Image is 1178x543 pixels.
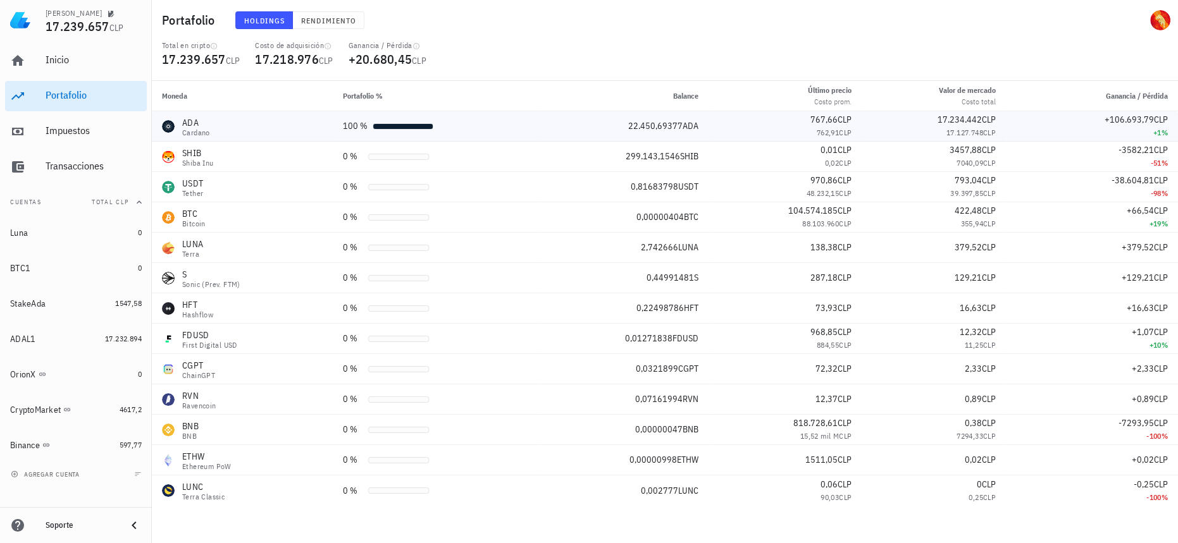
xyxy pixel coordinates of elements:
[182,268,240,281] div: S
[10,369,36,380] div: OrionX
[1105,114,1154,125] span: +106.693,79
[1127,302,1154,314] span: +16,63
[983,128,996,137] span: CLP
[301,16,356,25] span: Rendimiento
[838,205,852,216] span: CLP
[182,298,213,311] div: HFT
[109,22,124,34] span: CLP
[982,454,996,465] span: CLP
[1162,188,1168,198] span: %
[8,468,85,480] button: agregar cuenta
[5,324,147,354] a: ADAL1 17.232.894
[678,485,698,496] span: LUNC
[182,220,206,228] div: Bitcoin
[950,144,982,156] span: 3457,88
[635,424,683,435] span: 0,00000047
[810,272,838,283] span: 287,18
[162,393,175,406] div: RVN-icon
[982,174,996,186] span: CLP
[821,144,838,156] span: 0,01
[965,363,982,374] span: 2,33
[1154,174,1168,186] span: CLP
[182,129,210,137] div: Cardano
[152,81,333,111] th: Moneda
[838,454,852,465] span: CLP
[641,485,678,496] span: 0,002777
[1150,10,1170,30] div: avatar
[162,333,175,345] div: FDUSD-icon
[120,440,142,449] span: 597,77
[1154,454,1168,465] span: CLP
[182,147,214,159] div: SHIB
[10,405,61,415] div: CryptoMarket
[5,187,147,217] button: CuentasTotal CLP
[636,363,678,374] span: 0,0321899
[115,298,142,308] span: 1547,58
[982,272,996,283] span: CLP
[182,159,214,167] div: Shiba Inu
[983,219,996,228] span: CLP
[982,363,996,374] span: CLP
[800,431,839,441] span: 15,52 mil M
[839,188,852,198] span: CLP
[412,55,426,66] span: CLP
[182,372,215,379] div: ChainGPT
[982,417,996,429] span: CLP
[1016,339,1168,351] div: +10
[982,205,996,216] span: CLP
[5,394,147,425] a: CryptoMarket 4617,2
[683,393,698,405] span: RVN
[983,340,996,350] span: CLP
[839,340,852,350] span: CLP
[810,241,838,253] span: 138,38
[641,241,678,253] span: 2,742666
[343,180,363,193] div: 0 %
[182,238,203,250] div: LUNA
[629,454,677,465] span: 0,00000998
[1154,479,1168,490] span: CLP
[343,241,363,254] div: 0 %
[838,174,852,186] span: CLP
[162,91,187,101] span: Moneda
[1154,417,1168,429] span: CLP
[821,492,839,502] span: 90,03
[680,150,698,162] span: SHIB
[683,120,698,131] span: ADA
[10,334,35,345] div: ADAL1
[5,217,147,248] a: Luna 0
[946,128,983,137] span: 17.127.748
[955,174,982,186] span: 793,04
[5,116,147,147] a: Impuestos
[636,211,684,223] span: 0,00000404
[838,272,852,283] span: CLP
[1127,205,1154,216] span: +66,54
[838,363,852,374] span: CLP
[1154,241,1168,253] span: CLP
[1106,91,1168,101] span: Ganancia / Pérdida
[46,54,142,66] div: Inicio
[983,188,996,198] span: CLP
[810,326,838,338] span: 968,85
[182,463,232,470] div: Ethereum PoW
[5,46,147,76] a: Inicio
[982,302,996,314] span: CLP
[1134,479,1154,490] span: -0,25
[138,263,142,272] span: 0
[182,281,240,288] div: Sonic (prev. FTM)
[1154,363,1168,374] span: CLP
[982,241,996,253] span: CLP
[1154,205,1168,216] span: CLP
[13,470,80,479] span: agregar cuenta
[162,10,220,30] h1: Portafolio
[960,326,982,338] span: 12,32
[817,128,839,137] span: 762,91
[1119,417,1154,429] span: -7293,95
[982,114,996,125] span: CLP
[808,96,852,107] div: Costo prom.
[793,417,838,429] span: 818.728,61
[162,120,175,133] div: ADA-icon
[838,393,852,405] span: CLP
[162,272,175,284] div: S-icon
[815,363,838,374] span: 72,32
[684,302,698,314] span: HFT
